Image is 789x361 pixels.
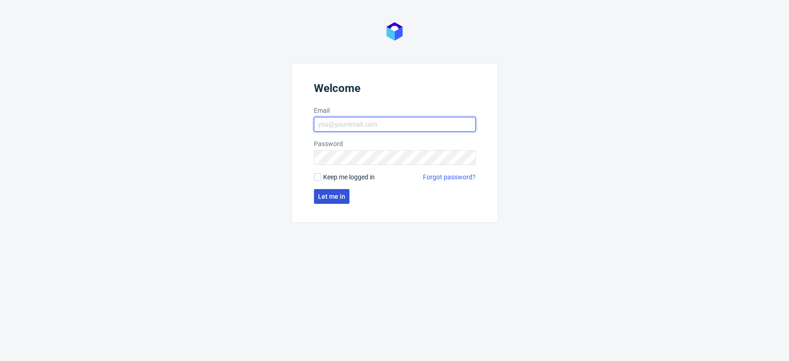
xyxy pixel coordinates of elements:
label: Password [314,139,476,148]
button: Let me in [314,189,349,204]
a: Forgot password? [423,172,476,182]
header: Welcome [314,82,476,98]
span: Let me in [318,193,345,200]
label: Email [314,106,476,115]
span: Keep me logged in [323,172,375,182]
input: you@youremail.com [314,117,476,132]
